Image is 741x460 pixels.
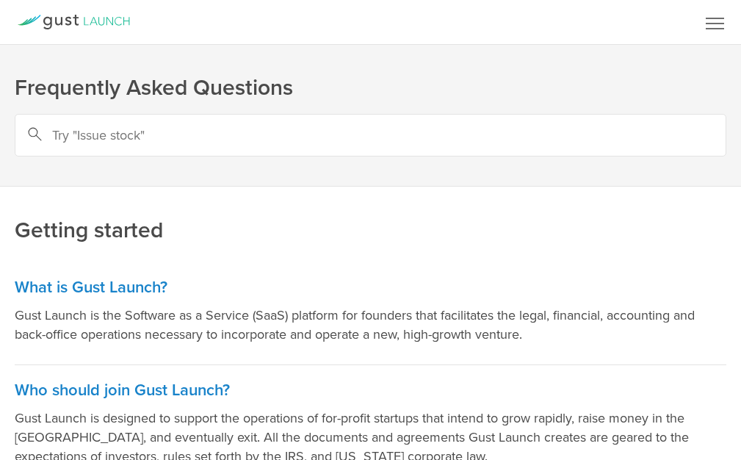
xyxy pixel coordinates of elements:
[17,15,130,29] a: Gust
[15,114,726,157] input: Try "Issue stock"
[15,380,726,401] h3: Who should join Gust Launch?
[15,262,726,365] a: What is Gust Launch? Gust Launch is the Software as a Service (SaaS) platform for founders that f...
[15,73,726,103] h1: Frequently Asked Questions
[15,277,726,298] h3: What is Gust Launch?
[15,306,726,344] p: Gust Launch is the Software as a Service (SaaS) platform for founders that facilitates the legal,...
[15,117,726,245] h2: Getting started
